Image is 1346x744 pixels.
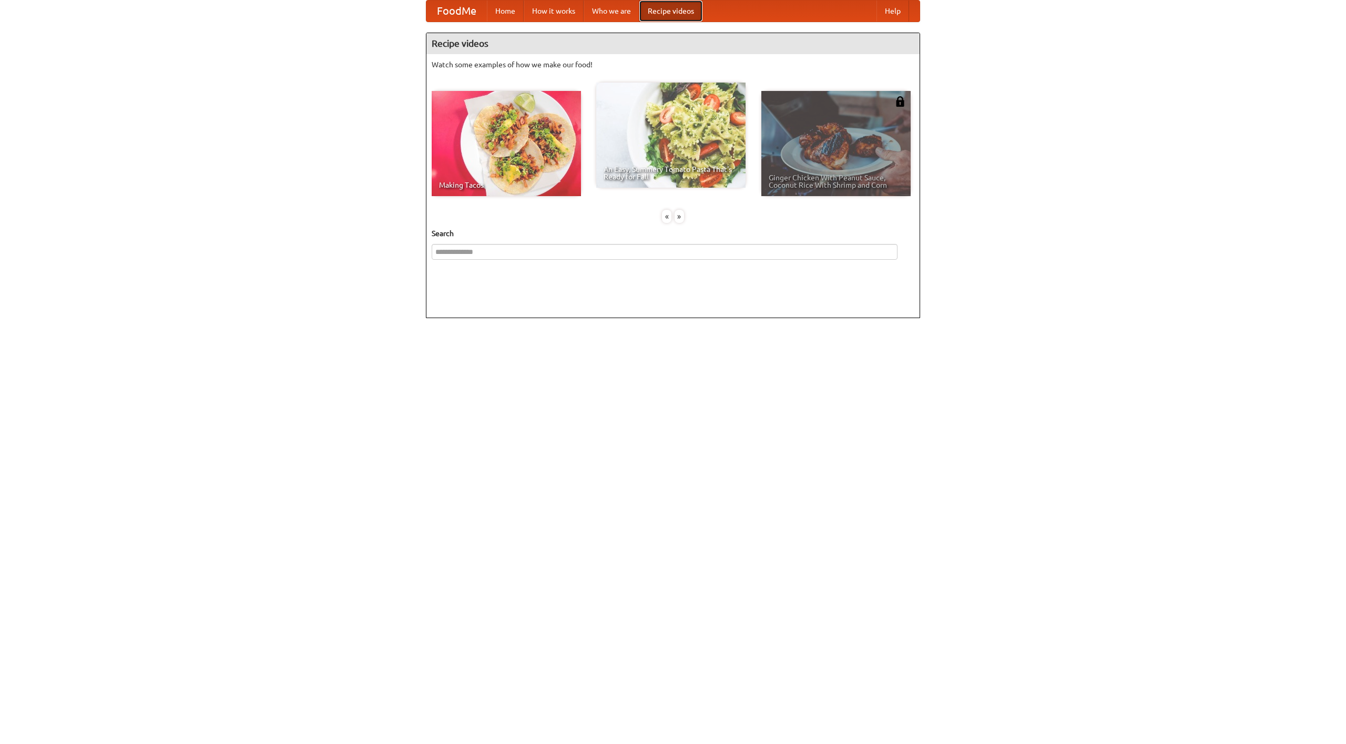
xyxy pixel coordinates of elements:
h5: Search [432,228,914,239]
div: » [675,210,684,223]
span: An Easy, Summery Tomato Pasta That's Ready for Fall [604,166,738,180]
a: FoodMe [426,1,487,22]
p: Watch some examples of how we make our food! [432,59,914,70]
div: « [662,210,671,223]
h4: Recipe videos [426,33,920,54]
span: Making Tacos [439,181,574,189]
a: Home [487,1,524,22]
a: Recipe videos [639,1,702,22]
a: Help [876,1,909,22]
a: How it works [524,1,584,22]
a: Making Tacos [432,91,581,196]
a: An Easy, Summery Tomato Pasta That's Ready for Fall [596,83,746,188]
img: 483408.png [895,96,905,107]
a: Who we are [584,1,639,22]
